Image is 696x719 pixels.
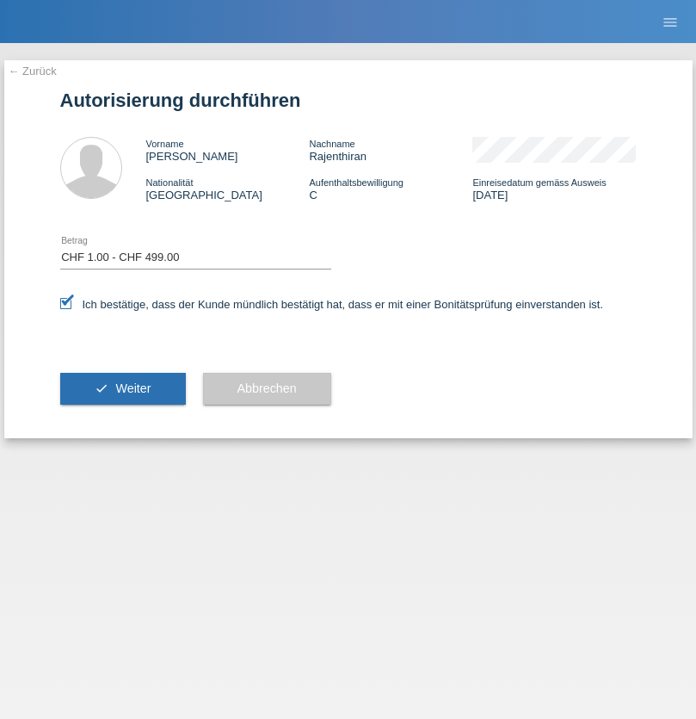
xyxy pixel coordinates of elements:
[115,381,151,395] span: Weiter
[309,176,472,201] div: C
[146,176,310,201] div: [GEOGRAPHIC_DATA]
[309,139,354,149] span: Nachname
[309,177,403,188] span: Aufenthaltsbewilligung
[60,90,637,111] h1: Autorisierung durchführen
[146,177,194,188] span: Nationalität
[60,373,186,406] button: check Weiter
[60,298,604,311] label: Ich bestätige, dass der Kunde mündlich bestätigt hat, dass er mit einer Bonitätsprüfung einversta...
[662,14,679,31] i: menu
[9,65,57,77] a: ← Zurück
[95,381,108,395] i: check
[653,16,687,27] a: menu
[472,176,636,201] div: [DATE]
[203,373,331,406] button: Abbrechen
[146,139,184,149] span: Vorname
[237,381,297,395] span: Abbrechen
[472,177,606,188] span: Einreisedatum gemäss Ausweis
[309,137,472,163] div: Rajenthiran
[146,137,310,163] div: [PERSON_NAME]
